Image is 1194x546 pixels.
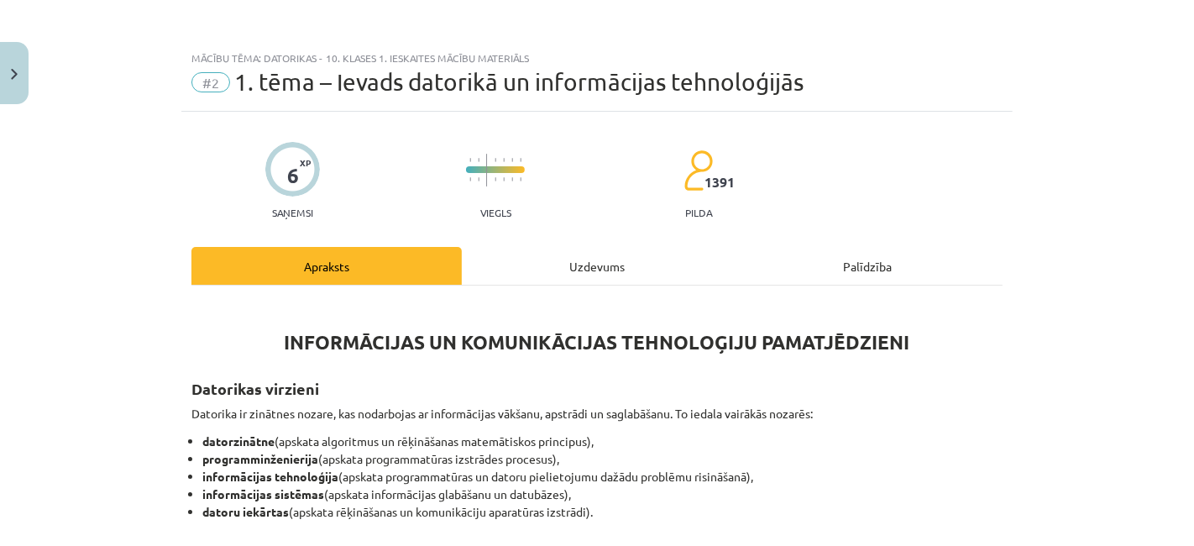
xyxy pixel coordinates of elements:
[285,330,910,354] strong: INFORMĀCIJAS UN KOMUNIKĀCIJAS TEHNOLOĢIJU PAMATJĒDZIENI
[191,379,319,398] strong: Datorikas virzieni
[191,405,1003,423] p: Datorika ir zinātnes nozare, kas nodarbojas ar informācijas vākšanu, apstrādi un saglabāšanu. To ...
[469,177,471,181] img: icon-short-line-57e1e144782c952c97e751825c79c345078a6d821885a25fce030b3d8c18986b.svg
[202,469,338,484] strong: informācijas tehnoloģija
[202,450,1003,468] li: (apskata programmatūras izstrādes procesus),
[202,433,1003,450] li: (apskata algoritmus un rēķināšanas matemātiskos principus),
[202,468,1003,486] li: (apskata programmatūras un datoru pielietojumu dažādu problēmu risināšanā),
[495,158,496,162] img: icon-short-line-57e1e144782c952c97e751825c79c345078a6d821885a25fce030b3d8c18986b.svg
[202,503,1003,521] li: (apskata rēķināšanas un komunikāciju aparatūras izstrādi).
[478,158,479,162] img: icon-short-line-57e1e144782c952c97e751825c79c345078a6d821885a25fce030b3d8c18986b.svg
[202,504,289,519] strong: datoru iekārtas
[685,207,712,218] p: pilda
[503,177,505,181] img: icon-short-line-57e1e144782c952c97e751825c79c345078a6d821885a25fce030b3d8c18986b.svg
[191,247,462,285] div: Apraksts
[520,177,521,181] img: icon-short-line-57e1e144782c952c97e751825c79c345078a6d821885a25fce030b3d8c18986b.svg
[202,486,1003,503] li: (apskata informācijas glabāšanu un datubāzes),
[486,154,488,186] img: icon-long-line-d9ea69661e0d244f92f715978eff75569469978d946b2353a9bb055b3ed8787d.svg
[202,433,275,449] strong: datorzinātne
[478,177,479,181] img: icon-short-line-57e1e144782c952c97e751825c79c345078a6d821885a25fce030b3d8c18986b.svg
[191,72,230,92] span: #2
[300,158,311,167] span: XP
[503,158,505,162] img: icon-short-line-57e1e144782c952c97e751825c79c345078a6d821885a25fce030b3d8c18986b.svg
[287,164,299,187] div: 6
[462,247,732,285] div: Uzdevums
[704,175,735,190] span: 1391
[11,69,18,80] img: icon-close-lesson-0947bae3869378f0d4975bcd49f059093ad1ed9edebbc8119c70593378902aed.svg
[511,177,513,181] img: icon-short-line-57e1e144782c952c97e751825c79c345078a6d821885a25fce030b3d8c18986b.svg
[265,207,320,218] p: Saņemsi
[683,150,713,192] img: students-c634bb4e5e11cddfef0936a35e636f08e4e9abd3cc4e673bd6f9a4125e45ecb1.svg
[520,158,521,162] img: icon-short-line-57e1e144782c952c97e751825c79c345078a6d821885a25fce030b3d8c18986b.svg
[191,52,1003,64] div: Mācību tēma: Datorikas - 10. klases 1. ieskaites mācību materiāls
[732,247,1003,285] div: Palīdzība
[469,158,471,162] img: icon-short-line-57e1e144782c952c97e751825c79c345078a6d821885a25fce030b3d8c18986b.svg
[511,158,513,162] img: icon-short-line-57e1e144782c952c97e751825c79c345078a6d821885a25fce030b3d8c18986b.svg
[495,177,496,181] img: icon-short-line-57e1e144782c952c97e751825c79c345078a6d821885a25fce030b3d8c18986b.svg
[202,486,324,501] strong: informācijas sistēmas
[202,451,318,466] strong: programminženierija
[480,207,511,218] p: Viegls
[234,68,804,96] span: 1. tēma – Ievads datorikā un informācijas tehnoloģijās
